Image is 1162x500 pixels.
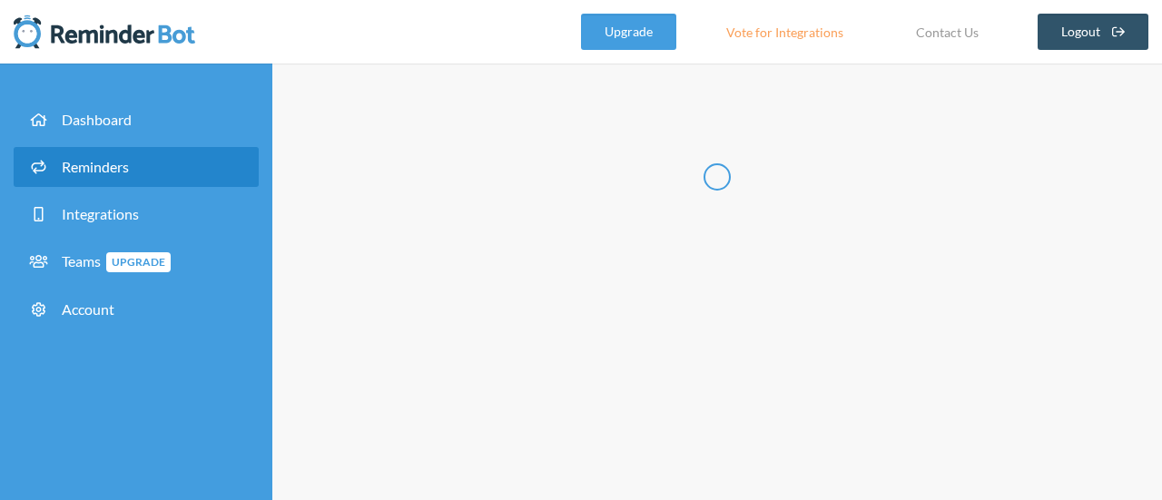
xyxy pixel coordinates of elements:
a: Upgrade [581,14,676,50]
a: Reminders [14,147,259,187]
a: Account [14,289,259,329]
span: Account [62,300,114,318]
img: Reminder Bot [14,14,195,50]
span: Teams [62,252,171,270]
a: Dashboard [14,100,259,140]
a: Contact Us [893,14,1001,50]
a: Vote for Integrations [704,14,866,50]
a: Integrations [14,194,259,234]
span: Integrations [62,205,139,222]
span: Reminders [62,158,129,175]
a: TeamsUpgrade [14,241,259,282]
span: Upgrade [106,252,171,272]
a: Logout [1038,14,1149,50]
span: Dashboard [62,111,132,128]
